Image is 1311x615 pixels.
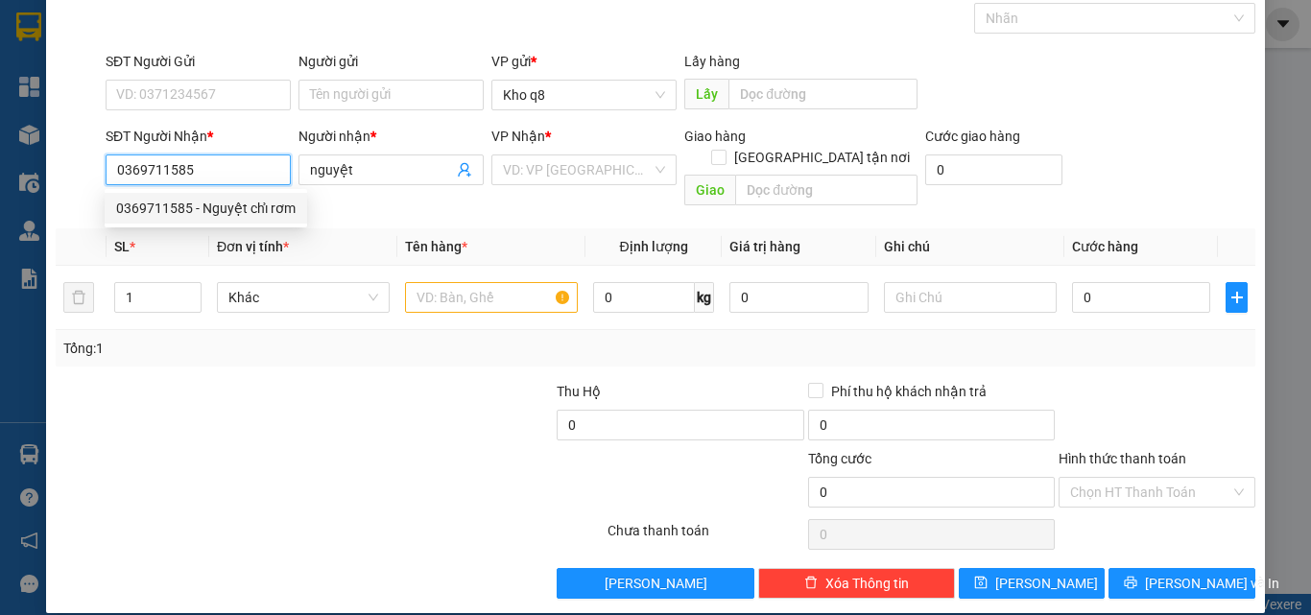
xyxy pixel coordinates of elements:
span: [PERSON_NAME] [995,573,1098,594]
div: Chưa thanh toán [606,520,806,554]
button: deleteXóa Thông tin [758,568,955,599]
input: Ghi Chú [884,282,1057,313]
button: plus [1226,282,1248,313]
span: Giao [684,175,735,205]
span: Khác [228,283,378,312]
div: SĐT Người Nhận [106,126,291,147]
div: 0369711585 - Nguyệt chỉ rơm [116,198,296,219]
span: Xóa Thông tin [825,573,909,594]
span: Tổng cước [808,451,871,466]
input: 0 [729,282,868,313]
span: Đơn vị tính [217,239,289,254]
button: save[PERSON_NAME] [959,568,1106,599]
span: plus [1227,290,1247,305]
input: VD: Bàn, Ghế [405,282,578,313]
th: Ghi chú [876,228,1064,266]
button: printer[PERSON_NAME] và In [1108,568,1255,599]
span: Định lượng [619,239,687,254]
div: Người nhận [298,126,484,147]
span: user-add [457,162,472,177]
div: 0369711585 - Nguyệt chỉ rơm [105,193,307,224]
span: Thu Hộ [557,384,601,399]
span: Lấy [684,79,728,109]
div: SĐT Người Gửi [106,51,291,72]
span: Phí thu hộ khách nhận trả [823,381,994,402]
input: Dọc đường [728,79,918,109]
div: Tổng: 1 [63,338,508,359]
span: Kho q8 [503,81,665,109]
span: VP Nhận [491,129,545,144]
span: Cước hàng [1072,239,1138,254]
span: Giao hàng [684,129,746,144]
button: delete [63,282,94,313]
div: VP gửi [491,51,677,72]
span: printer [1124,576,1137,591]
label: Hình thức thanh toán [1059,451,1186,466]
span: [PERSON_NAME] và In [1145,573,1279,594]
span: [PERSON_NAME] [605,573,707,594]
span: delete [804,576,818,591]
input: Dọc đường [735,175,918,205]
span: kg [695,282,714,313]
div: Người gửi [298,51,484,72]
input: Cước giao hàng [925,154,1062,185]
span: Giá trị hàng [729,239,800,254]
span: SL [114,239,130,254]
span: Lấy hàng [684,54,740,69]
label: Cước giao hàng [925,129,1020,144]
span: save [974,576,988,591]
span: Tên hàng [405,239,467,254]
button: [PERSON_NAME] [557,568,753,599]
span: [GEOGRAPHIC_DATA] tận nơi [727,147,918,168]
